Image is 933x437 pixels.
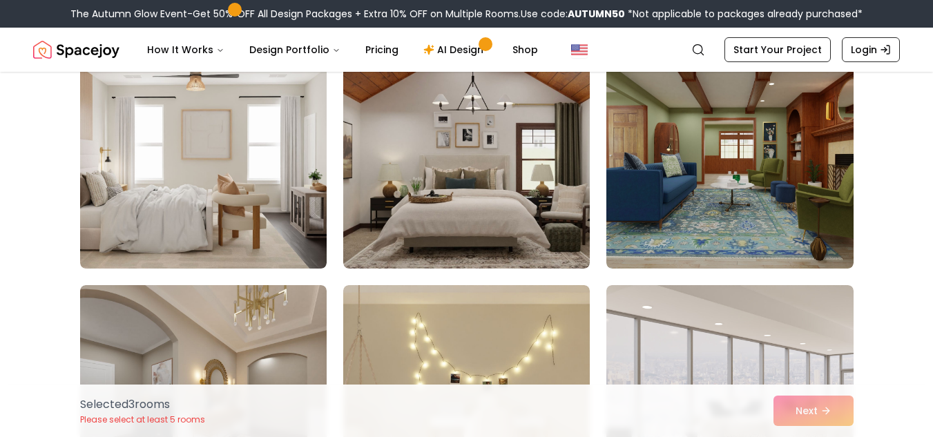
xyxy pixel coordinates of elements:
p: Please select at least 5 rooms [80,414,205,425]
nav: Main [136,36,549,64]
span: Use code: [521,7,625,21]
img: Spacejoy Logo [33,36,119,64]
b: AUTUMN50 [568,7,625,21]
a: AI Design [412,36,499,64]
button: Design Portfolio [238,36,352,64]
a: Login [842,37,900,62]
a: Shop [501,36,549,64]
a: Spacejoy [33,36,119,64]
p: Selected 3 room s [80,396,205,413]
div: The Autumn Glow Event-Get 50% OFF All Design Packages + Extra 10% OFF on Multiple Rooms. [70,7,863,21]
a: Start Your Project [724,37,831,62]
img: Room room-69 [606,48,853,269]
img: Room room-67 [80,48,327,269]
a: Pricing [354,36,410,64]
img: United States [571,41,588,58]
span: *Not applicable to packages already purchased* [625,7,863,21]
img: Room room-68 [343,48,590,269]
nav: Global [33,28,900,72]
button: How It Works [136,36,235,64]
